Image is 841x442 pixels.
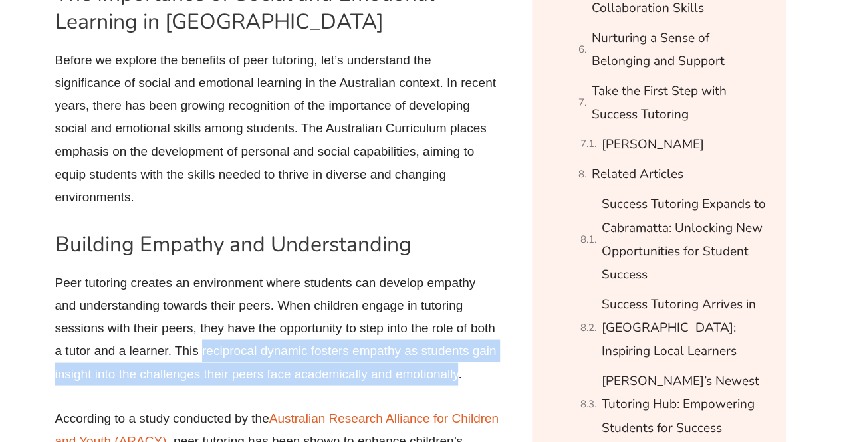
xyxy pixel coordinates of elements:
[592,27,769,74] a: Nurturing a Sense of Belonging and Support
[602,292,769,363] a: Success Tutoring Arrives in [GEOGRAPHIC_DATA]: Inspiring Local Learners
[55,49,501,208] p: Before we explore the benefits of peer tutoring, let’s understand the significance of social and ...
[602,192,769,286] a: Success Tutoring Expands to Cabramatta: Unlocking New Opportunities for Student Success
[592,162,683,185] a: Related Articles
[55,271,501,385] p: Peer tutoring creates an environment where students can develop empathy and understanding towards...
[602,133,704,156] a: [PERSON_NAME]
[602,369,769,439] a: [PERSON_NAME]’s Newest Tutoring Hub: Empowering Students for Success
[55,230,501,258] h2: Building Empathy and Understanding
[620,292,841,442] iframe: Chat Widget
[592,80,769,127] a: Take the First Step with Success Tutoring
